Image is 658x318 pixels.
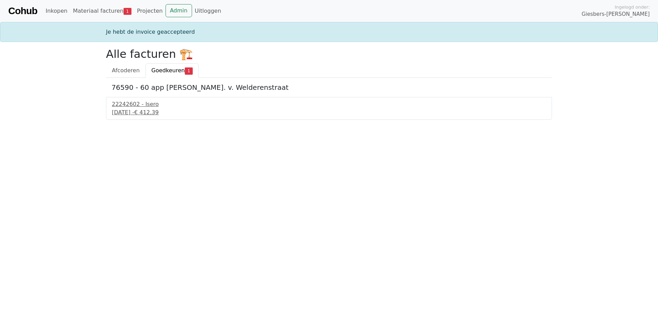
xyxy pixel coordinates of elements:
[70,4,134,18] a: Materiaal facturen1
[106,63,146,78] a: Afcoderen
[134,109,159,116] span: € 412,39
[102,28,556,36] div: Je hebt de invoice geaccepteerd
[192,4,224,18] a: Uitloggen
[112,67,140,74] span: Afcoderen
[151,67,185,74] span: Goedkeuren
[43,4,70,18] a: Inkopen
[106,47,552,61] h2: Alle facturen 🏗️
[112,108,546,117] div: [DATE] -
[166,4,192,17] a: Admin
[112,100,546,117] a: 22242602 - Isero[DATE] -€ 412,39
[185,67,193,74] span: 1
[124,8,131,15] span: 1
[582,10,650,18] span: Giesbers-[PERSON_NAME]
[146,63,199,78] a: Goedkeuren1
[8,3,37,19] a: Cohub
[615,4,650,10] span: Ingelogd onder:
[134,4,166,18] a: Projecten
[112,83,546,92] h5: 76590 - 60 app [PERSON_NAME]. v. Welderenstraat
[112,100,546,108] div: 22242602 - Isero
